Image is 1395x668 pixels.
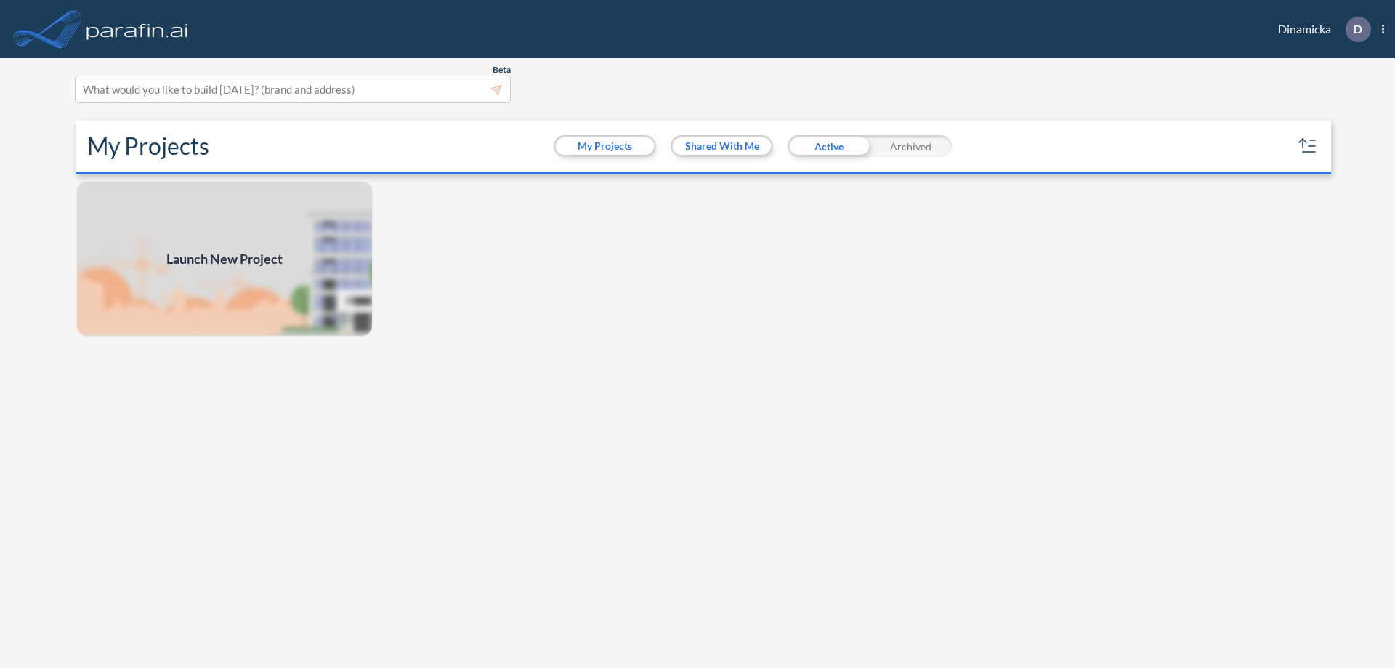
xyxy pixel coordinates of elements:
[76,180,373,337] img: add
[76,180,373,337] a: Launch New Project
[673,137,771,155] button: Shared With Me
[1354,23,1362,36] p: D
[1256,17,1384,42] div: Dinamicka
[556,137,654,155] button: My Projects
[870,135,952,157] div: Archived
[493,64,511,76] span: Beta
[1296,134,1319,158] button: sort
[84,15,191,44] img: logo
[87,132,209,160] h2: My Projects
[788,135,870,157] div: Active
[166,249,283,269] span: Launch New Project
